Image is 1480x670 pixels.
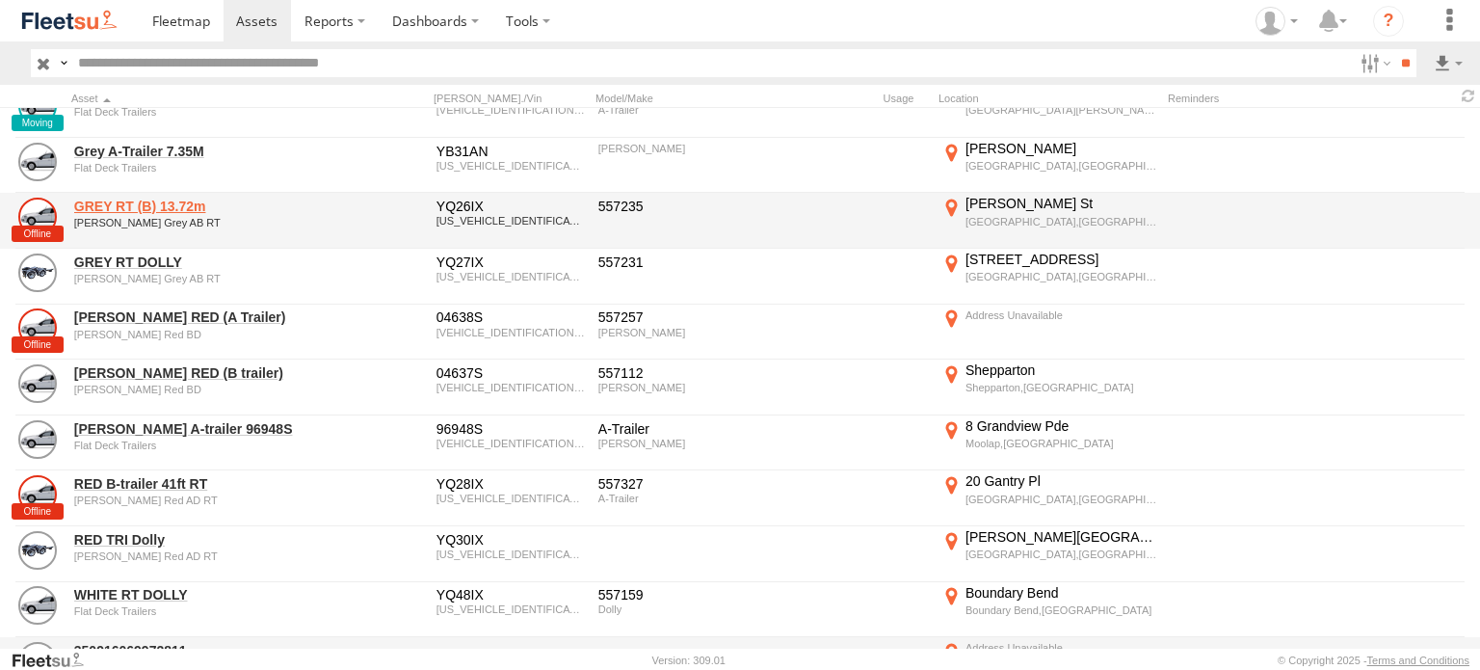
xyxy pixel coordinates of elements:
a: View Asset Details [18,254,57,292]
a: Visit our Website [11,651,99,670]
div: [PERSON_NAME]./Vin [434,92,588,105]
label: Click to View Current Location [938,584,1160,636]
div: 557112 [598,364,766,382]
a: [PERSON_NAME] RED (B trailer) [74,364,338,382]
div: 557159 [598,586,766,603]
a: View Asset Details [18,531,57,570]
label: Click to View Current Location [938,140,1160,192]
a: Grey A-Trailer 7.35M [74,143,338,160]
div: undefined [74,273,338,284]
div: Click to Sort [71,92,341,105]
div: [PERSON_NAME] [965,140,1157,157]
div: [GEOGRAPHIC_DATA],[GEOGRAPHIC_DATA] [965,159,1157,173]
div: YQ26IX [436,198,585,215]
div: undefined [74,329,338,340]
div: 6FH9079DA3M009355 [436,327,585,338]
div: 6D93644PESSAH1038 [436,438,585,449]
div: undefined [74,605,338,617]
div: undefined [74,440,338,451]
div: 557257 [598,308,766,326]
div: 20 Gantry Pl [965,472,1157,490]
a: View Asset Details [18,364,57,403]
div: Shepparton [965,362,1157,379]
div: [GEOGRAPHIC_DATA],[GEOGRAPHIC_DATA] [965,493,1157,506]
a: WHITE RT DOLLY [74,586,338,603]
label: Click to View Current Location [938,84,1160,136]
div: [STREET_ADDRESS] [965,251,1157,268]
label: Export results as... [1432,49,1465,77]
a: [PERSON_NAME] A-trailer 96948S [74,420,338,438]
div: YQ28IX [436,475,585,493]
a: RED B-trailer 41ft RT [74,475,338,493]
a: View Asset Details [18,87,57,125]
a: GREY RT (B) 13.72m [74,198,338,215]
a: View Asset Details [18,308,57,347]
div: 6J6022302JCLW8418 [436,549,585,560]
div: [GEOGRAPHIC_DATA],[GEOGRAPHIC_DATA] [965,215,1157,228]
a: GREY RT DOLLY [74,254,338,271]
label: Search Filter Options [1353,49,1394,77]
label: Click to View Current Location [938,251,1160,303]
div: undefined [74,384,338,395]
div: [PERSON_NAME] St [965,195,1157,212]
div: undefined [74,550,338,562]
div: undefined [74,217,338,228]
div: 557231 [598,254,766,271]
div: 6J6022302JCLW8419 [436,603,585,615]
div: 04638S [436,308,585,326]
div: Boundary Bend,[GEOGRAPHIC_DATA] [965,603,1157,617]
div: 6FH9079AAVM006369 [436,382,585,393]
div: Version: 309.01 [652,655,726,666]
label: Click to View Current Location [938,417,1160,469]
div: undefined [74,106,338,118]
div: [GEOGRAPHIC_DATA][PERSON_NAME],[GEOGRAPHIC_DATA] [965,103,1157,117]
a: RED TRI Dolly [74,531,338,549]
span: Refresh [1457,87,1480,105]
div: Krueger [598,382,766,393]
div: 04637S [436,364,585,382]
div: Shepparton,[GEOGRAPHIC_DATA] [965,381,1157,394]
a: View Asset Details [18,420,57,459]
label: Click to View Current Location [938,195,1160,247]
div: Reminders [1168,92,1320,105]
div: 6D93644PESSAH1038 [436,104,585,116]
label: Click to View Current Location [938,528,1160,580]
div: BArker [598,143,766,154]
label: Click to View Current Location [938,472,1160,524]
div: Jay Bennett [1249,7,1305,36]
a: [PERSON_NAME] RED (A Trailer) [74,308,338,326]
div: A-Trailer [598,493,766,504]
div: 557327 [598,475,766,493]
img: fleetsu-logo-horizontal.svg [19,8,119,34]
div: Krueger [598,327,766,338]
div: 96948S [436,420,585,438]
a: View Asset Details [18,198,57,236]
div: 6J6006636AALW8417 [436,271,585,282]
i: ? [1373,6,1404,37]
label: Search Query [56,49,71,77]
div: undefined [74,162,338,174]
div: 6J6006636AAMW8560 [436,160,585,172]
a: 350916069972811 [74,642,338,659]
div: A-Trailer [598,420,766,438]
a: View Asset Details [18,143,57,181]
div: [GEOGRAPHIC_DATA],[GEOGRAPHIC_DATA] [965,270,1157,283]
a: View Asset Details [18,475,57,514]
div: [PERSON_NAME][GEOGRAPHIC_DATA] [965,528,1157,546]
div: 6J6006636AALW8411 [436,493,585,504]
div: undefined [74,495,338,506]
div: © Copyright 2025 - [1278,655,1469,666]
div: YB31AN [436,143,585,160]
div: Moolap,[GEOGRAPHIC_DATA] [965,437,1157,450]
div: A-Trailer [598,104,766,116]
a: Terms and Conditions [1367,655,1469,666]
div: [GEOGRAPHIC_DATA],[GEOGRAPHIC_DATA] [965,548,1157,561]
a: View Asset Details [18,586,57,625]
div: 8 Grandview Pde [965,417,1157,435]
div: Dolly [598,603,766,615]
div: Boundary Bend [965,584,1157,602]
div: 6J6022302JCLW8413 [436,215,585,227]
div: Krueger [598,438,766,449]
div: YQ27IX [436,254,585,271]
div: Model/Make [595,92,769,105]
